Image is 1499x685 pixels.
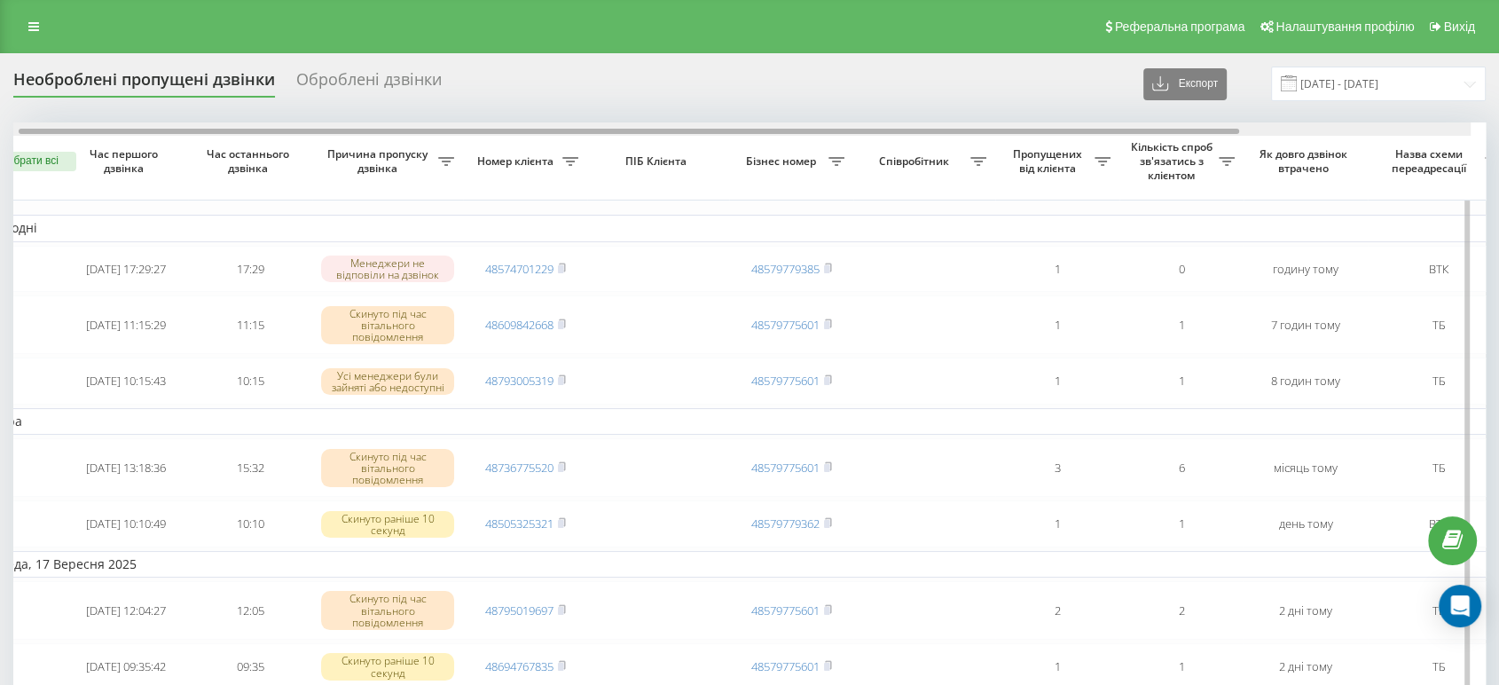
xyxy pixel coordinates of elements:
td: день тому [1244,500,1368,547]
a: 48579779385 [751,261,820,277]
button: Експорт [1143,68,1227,100]
td: 3 [995,438,1119,497]
td: 17:29 [188,246,312,293]
td: [DATE] 13:18:36 [64,438,188,497]
div: Скинуто раніше 10 секунд [321,511,454,538]
span: Час останнього дзвінка [202,147,298,175]
a: 48579779362 [751,516,820,531]
td: 1 [1119,500,1244,547]
a: 48736775520 [485,460,553,476]
td: 15:32 [188,438,312,497]
a: 48579775601 [751,602,820,618]
td: 2 дні тому [1244,581,1368,640]
div: Усі менеджери були зайняті або недоступні [321,368,454,395]
td: годину тому [1244,246,1368,293]
td: 8 годин тому [1244,358,1368,405]
td: [DATE] 10:15:43 [64,358,188,405]
td: [DATE] 12:04:27 [64,581,188,640]
td: 10:15 [188,358,312,405]
span: Налаштування профілю [1275,20,1414,34]
div: Менеджери не відповіли на дзвінок [321,256,454,282]
td: 1 [995,500,1119,547]
td: 12:05 [188,581,312,640]
span: Номер клієнта [472,154,562,169]
td: 7 годин тому [1244,295,1368,354]
td: 2 [1119,581,1244,640]
td: 2 [995,581,1119,640]
td: [DATE] 11:15:29 [64,295,188,354]
a: 48579775601 [751,460,820,476]
a: 48793005319 [485,373,553,389]
td: 1 [995,295,1119,354]
td: 1 [995,358,1119,405]
span: Назва схеми переадресації [1377,147,1485,175]
span: Реферальна програма [1115,20,1245,34]
a: 48795019697 [485,602,553,618]
td: 1 [995,246,1119,293]
a: 48609842668 [485,317,553,333]
a: 48574701229 [485,261,553,277]
a: 48579775601 [751,658,820,674]
span: Причина пропуску дзвінка [321,147,438,175]
div: Оброблені дзвінки [296,70,442,98]
span: Час першого дзвінка [78,147,174,175]
td: 11:15 [188,295,312,354]
td: 1 [1119,358,1244,405]
div: Скинуто під час вітального повідомлення [321,449,454,488]
span: ПІБ Клієнта [602,154,714,169]
span: Вихід [1444,20,1475,34]
span: Співробітник [862,154,970,169]
div: Open Intercom Messenger [1439,585,1481,627]
span: Пропущених від клієнта [1004,147,1095,175]
div: Необроблені пропущені дзвінки [13,70,275,98]
span: Кількість спроб зв'язатись з клієнтом [1128,140,1219,182]
td: [DATE] 10:10:49 [64,500,188,547]
a: 48579775601 [751,317,820,333]
td: 1 [1119,295,1244,354]
span: Як довго дзвінок втрачено [1258,147,1354,175]
a: 48579775601 [751,373,820,389]
div: Скинуто під час вітального повідомлення [321,591,454,630]
td: 10:10 [188,500,312,547]
span: Бізнес номер [738,154,828,169]
a: 48505325321 [485,516,553,531]
td: 6 [1119,438,1244,497]
td: місяць тому [1244,438,1368,497]
td: 0 [1119,246,1244,293]
div: Скинуто раніше 10 секунд [321,653,454,680]
div: Скинуто під час вітального повідомлення [321,306,454,345]
a: 48694767835 [485,658,553,674]
td: [DATE] 17:29:27 [64,246,188,293]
